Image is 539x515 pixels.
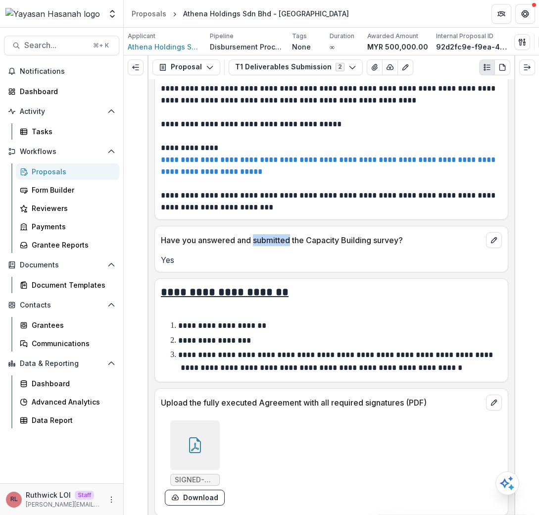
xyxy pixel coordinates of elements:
p: ∞ [330,42,335,52]
button: Search... [4,36,119,55]
div: Grantees [32,320,111,330]
button: Open Workflows [4,144,119,159]
div: Proposals [32,166,111,177]
a: Form Builder [16,182,119,198]
div: SIGNED-Funding_Agmt_(Athena).pdfdownload-form-response [165,420,225,506]
span: Data & Reporting [20,360,103,368]
p: MYR 500,000.00 [367,42,428,52]
a: Tasks [16,123,119,140]
p: 92d2fc9e-f9ea-432c-ba08-6f2c66cdc5a0 [436,42,510,52]
button: Open entity switcher [105,4,119,24]
p: [PERSON_NAME][EMAIL_ADDRESS][DOMAIN_NAME] [26,500,101,509]
span: Search... [24,41,87,50]
a: Proposals [16,163,119,180]
nav: breadcrumb [128,6,353,21]
img: Yayasan Hasanah logo [5,8,100,20]
div: Athena Holdings Sdn Bhd - [GEOGRAPHIC_DATA] [183,8,349,19]
span: Workflows [20,148,103,156]
p: Disbursement Process [210,42,284,52]
a: Reviewers [16,200,119,216]
button: PDF view [494,59,510,75]
div: Payments [32,221,111,232]
p: Pipeline [210,32,234,41]
div: Advanced Analytics [32,397,111,407]
span: Documents [20,261,103,269]
div: Dashboard [20,86,111,97]
div: Proposals [132,8,166,19]
p: Applicant [128,32,155,41]
div: Data Report [32,415,111,425]
a: Payments [16,218,119,235]
a: Dashboard [4,83,119,100]
button: Open Data & Reporting [4,356,119,371]
p: Yes [161,254,502,266]
button: Open Documents [4,257,119,273]
button: Open Contacts [4,297,119,313]
button: edit [486,232,502,248]
button: Open AI Assistant [495,471,519,495]
button: Partners [491,4,511,24]
button: Edit as form [397,59,413,75]
a: Athena Holdings Sdn Bhd [128,42,202,52]
div: Dashboard [32,378,111,389]
button: Open Activity [4,103,119,119]
a: Grantees [16,317,119,333]
button: Expand right [519,59,535,75]
p: Tags [292,32,307,41]
span: Activity [20,107,103,116]
p: Awarded Amount [367,32,418,41]
p: Have you answered and submitted the Capacity Building survey? [161,234,482,246]
a: Communications [16,335,119,352]
p: Internal Proposal ID [436,32,493,41]
button: Expand left [128,59,144,75]
button: edit [486,395,502,411]
a: Proposals [128,6,170,21]
p: Staff [75,491,94,500]
button: download-form-response [165,490,225,506]
div: ⌘ + K [91,40,111,51]
button: View Attached Files [367,59,383,75]
div: Grantee Reports [32,240,111,250]
button: Plaintext view [479,59,495,75]
button: Proposal [152,59,220,75]
span: SIGNED-Funding_Agmt_(Athena).pdf [175,476,215,484]
div: Communications [32,338,111,349]
a: Dashboard [16,375,119,392]
p: Ruthwick LOI [26,490,71,500]
div: Document Templates [32,280,111,290]
button: More [105,494,117,506]
div: Tasks [32,126,111,137]
p: Upload the fully executed Agreement with all required signatures (PDF) [161,397,482,409]
a: Grantee Reports [16,237,119,253]
p: Duration [330,32,354,41]
p: None [292,42,311,52]
div: Ruthwick LOI [10,496,18,503]
button: Notifications [4,63,119,79]
span: Contacts [20,301,103,309]
a: Advanced Analytics [16,394,119,410]
span: Notifications [20,67,115,76]
div: Reviewers [32,203,111,213]
a: Document Templates [16,277,119,293]
div: Form Builder [32,185,111,195]
button: T1 Deliverables Submission2 [229,59,363,75]
a: Data Report [16,412,119,428]
button: Get Help [515,4,535,24]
